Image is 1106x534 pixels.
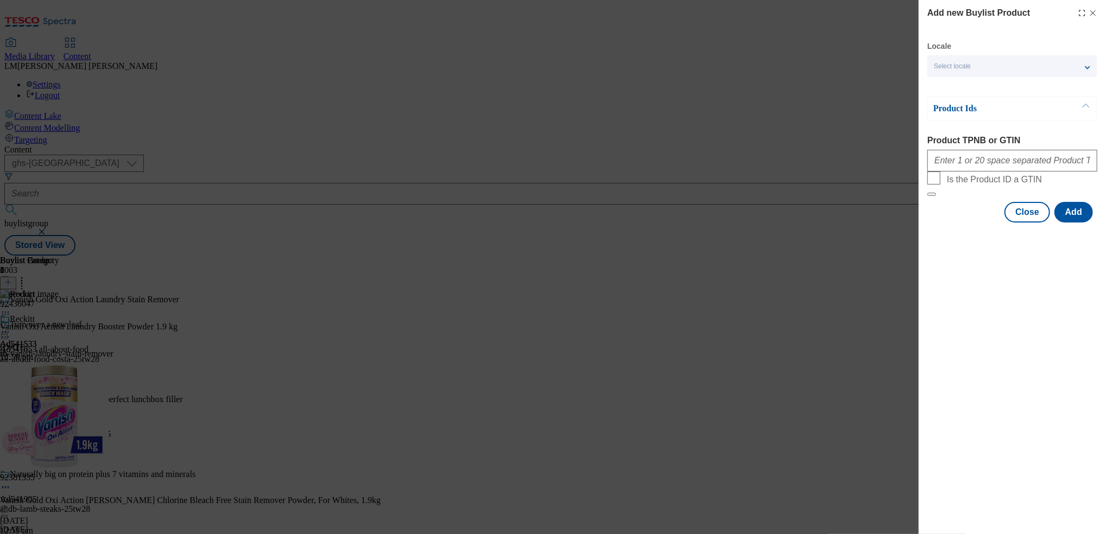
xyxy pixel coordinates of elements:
button: Add [1054,202,1093,223]
label: Locale [927,43,951,49]
label: Product TPNB or GTIN [927,136,1097,145]
p: Product Ids [933,103,1047,114]
input: Enter 1 or 20 space separated Product TPNB or GTIN [927,150,1097,171]
button: Select locale [927,55,1097,77]
h4: Add new Buylist Product [927,7,1030,20]
span: Is the Product ID a GTIN [947,175,1042,185]
button: Close [1004,202,1050,223]
span: Select locale [934,62,971,71]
